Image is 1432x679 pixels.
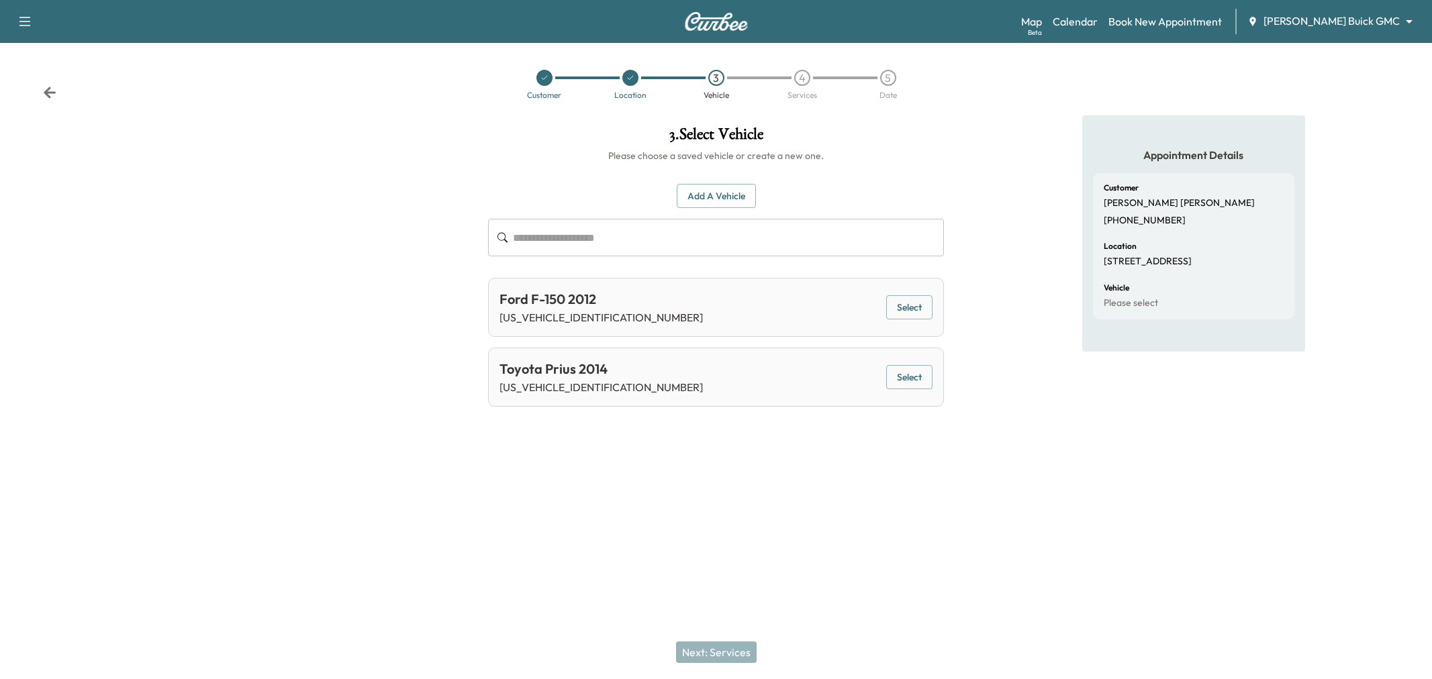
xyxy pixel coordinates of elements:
div: Beta [1028,28,1042,38]
div: Vehicle [704,91,729,99]
a: Book New Appointment [1108,13,1222,30]
h6: Please choose a saved vehicle or create a new one. [488,149,944,162]
div: Toyota Prius 2014 [499,359,703,379]
button: Select [886,295,933,320]
div: Location [614,91,647,99]
p: [US_VEHICLE_IDENTIFICATION_NUMBER] [499,379,703,395]
div: Ford F-150 2012 [499,289,703,309]
div: 4 [794,70,810,86]
p: [US_VEHICLE_IDENTIFICATION_NUMBER] [499,309,703,325]
img: Curbee Logo [684,12,749,31]
p: [STREET_ADDRESS] [1104,256,1192,268]
a: MapBeta [1021,13,1042,30]
button: Add a Vehicle [677,184,756,209]
div: 5 [880,70,896,86]
h6: Customer [1104,184,1139,192]
a: Calendar [1053,13,1098,30]
div: Date [879,91,897,99]
p: [PERSON_NAME] [PERSON_NAME] [1104,197,1255,209]
button: Select [886,365,933,390]
h1: 3 . Select Vehicle [488,126,944,149]
div: Customer [527,91,561,99]
p: [PHONE_NUMBER] [1104,215,1186,227]
p: Please select [1104,297,1158,309]
div: Back [43,86,56,99]
h6: Location [1104,242,1137,250]
div: 3 [708,70,724,86]
div: Services [787,91,817,99]
h5: Appointment Details [1093,148,1294,162]
h6: Vehicle [1104,284,1129,292]
span: [PERSON_NAME] Buick GMC [1263,13,1400,29]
